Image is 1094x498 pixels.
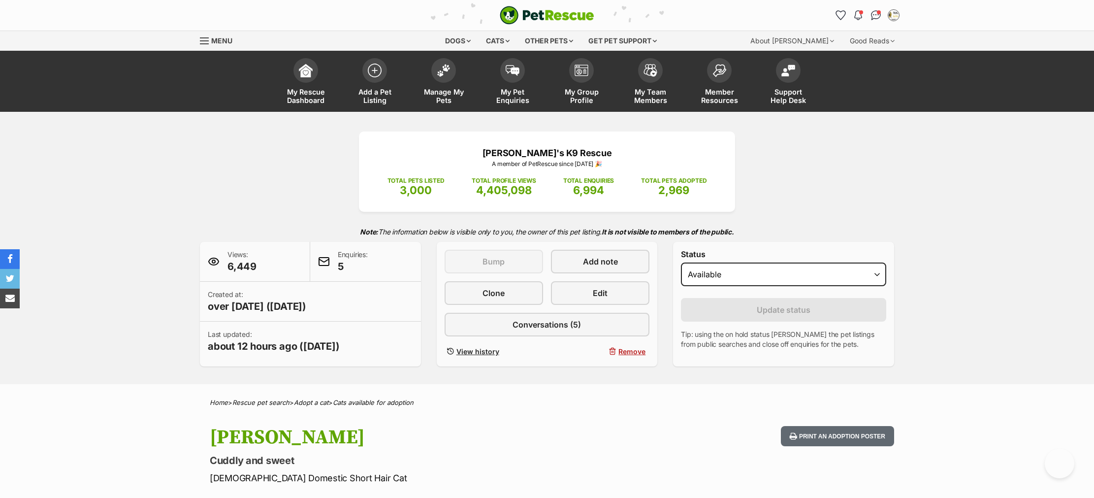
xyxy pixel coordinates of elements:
[445,281,543,305] a: Clone
[208,290,306,313] p: Created at:
[232,398,290,406] a: Rescue pet search
[843,31,901,51] div: Good Reads
[766,88,810,104] span: Support Help Desk
[338,250,368,273] p: Enquiries:
[483,287,505,299] span: Clone
[445,250,543,273] button: Bump
[368,64,382,77] img: add-pet-listing-icon-0afa8454b4691262ce3f59096e99ab1cd57d4a30225e0717b998d2c9b9846f56.svg
[871,10,881,20] img: chat-41dd97257d64d25036548639549fe6c8038ab92f7586957e7f3b1b290dea8141.svg
[476,184,532,197] span: 4,405,098
[210,454,626,467] p: Cuddly and sweet
[271,53,340,112] a: My Rescue Dashboard
[1045,449,1074,478] iframe: Help Scout Beacon - Open
[208,339,340,353] span: about 12 hours ago ([DATE])
[781,426,894,446] button: Print an adoption poster
[712,64,726,77] img: member-resources-icon-8e73f808a243e03378d46382f2149f9095a855e16c252ad45f914b54edf8863c.svg
[200,31,239,49] a: Menu
[618,346,645,357] span: Remove
[227,250,257,273] p: Views:
[210,426,626,449] h1: [PERSON_NAME]
[210,471,626,485] p: [DEMOGRAPHIC_DATA] Domestic Short Hair Cat
[743,31,841,51] div: About [PERSON_NAME]
[387,176,445,185] p: TOTAL PETS LISTED
[563,176,614,185] p: TOTAL ENQUIRIES
[628,88,673,104] span: My Team Members
[559,88,604,104] span: My Group Profile
[886,7,901,23] button: My account
[658,184,689,197] span: 2,969
[641,176,707,185] p: TOTAL PETS ADOPTED
[681,298,886,322] button: Update status
[681,330,886,349] p: Tip: using the on hold status [PERSON_NAME] the pet listings from public searches and close off e...
[421,88,466,104] span: Manage My Pets
[294,398,328,406] a: Adopt a cat
[757,304,810,316] span: Update status
[547,53,616,112] a: My Group Profile
[227,260,257,273] span: 6,449
[437,64,450,77] img: manage-my-pets-icon-02211641906a0b7f246fdf0571729dbe1e7629f14944591b6c1af311fb30b64b.svg
[685,53,754,112] a: Member Resources
[551,344,649,359] button: Remove
[490,88,535,104] span: My Pet Enquiries
[644,64,657,77] img: team-members-icon-5396bd8760b3fe7c0b43da4ab00e1e3bb1a5d9ba89233759b79545d2d3fc5d0d.svg
[500,6,594,25] img: logo-cat-932fe2b9b8326f06289b0f2fb663e598f794de774fb13d1741a6617ecf9a85b4.svg
[593,287,608,299] span: Edit
[697,88,741,104] span: Member Resources
[456,346,499,357] span: View history
[299,64,313,77] img: dashboard-icon-eb2f2d2d3e046f16d808141f083e7271f6b2e854fb5c12c21221c1fb7104beca.svg
[200,222,894,242] p: The information below is visible only to you, the owner of this pet listing.
[854,10,862,20] img: notifications-46538b983faf8c2785f20acdc204bb7945ddae34d4c08c2a6579f10ce5e182be.svg
[208,330,340,353] p: Last updated:
[513,319,581,331] span: Conversations (5)
[850,7,866,23] button: Notifications
[781,65,795,76] img: help-desk-icon-fdf02630f3aa405de69fd3d07c3f3aa587a6932b1a1747fa1d2bba05be0121f9.svg
[400,184,432,197] span: 3,000
[360,228,378,236] strong: Note:
[374,160,720,168] p: A member of PetRescue since [DATE] 🎉
[518,31,580,51] div: Other pets
[616,53,685,112] a: My Team Members
[868,7,884,23] a: Conversations
[583,256,618,267] span: Add note
[445,344,543,359] a: View history
[374,146,720,160] p: [PERSON_NAME]'s K9 Rescue
[478,53,547,112] a: My Pet Enquiries
[210,398,228,406] a: Home
[833,7,848,23] a: Favourites
[185,399,909,406] div: > > >
[409,53,478,112] a: Manage My Pets
[479,31,516,51] div: Cats
[551,281,649,305] a: Edit
[333,398,414,406] a: Cats available for adoption
[833,7,901,23] ul: Account quick links
[338,260,368,273] span: 5
[472,176,536,185] p: TOTAL PROFILE VIEWS
[340,53,409,112] a: Add a Pet Listing
[581,31,664,51] div: Get pet support
[500,6,594,25] a: PetRescue
[445,313,650,336] a: Conversations (5)
[208,299,306,313] span: over [DATE] ([DATE])
[211,36,232,45] span: Menu
[551,250,649,273] a: Add note
[575,65,588,76] img: group-profile-icon-3fa3cf56718a62981997c0bc7e787c4b2cf8bcc04b72c1350f741eb67cf2f40e.svg
[889,10,899,20] img: Merna Karam profile pic
[353,88,397,104] span: Add a Pet Listing
[573,184,604,197] span: 6,994
[754,53,823,112] a: Support Help Desk
[438,31,478,51] div: Dogs
[681,250,886,259] label: Status
[284,88,328,104] span: My Rescue Dashboard
[602,228,734,236] strong: It is not visible to members of the public.
[506,65,519,76] img: pet-enquiries-icon-7e3ad2cf08bfb03b45e93fb7055b45f3efa6380592205ae92323e6603595dc1f.svg
[483,256,505,267] span: Bump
